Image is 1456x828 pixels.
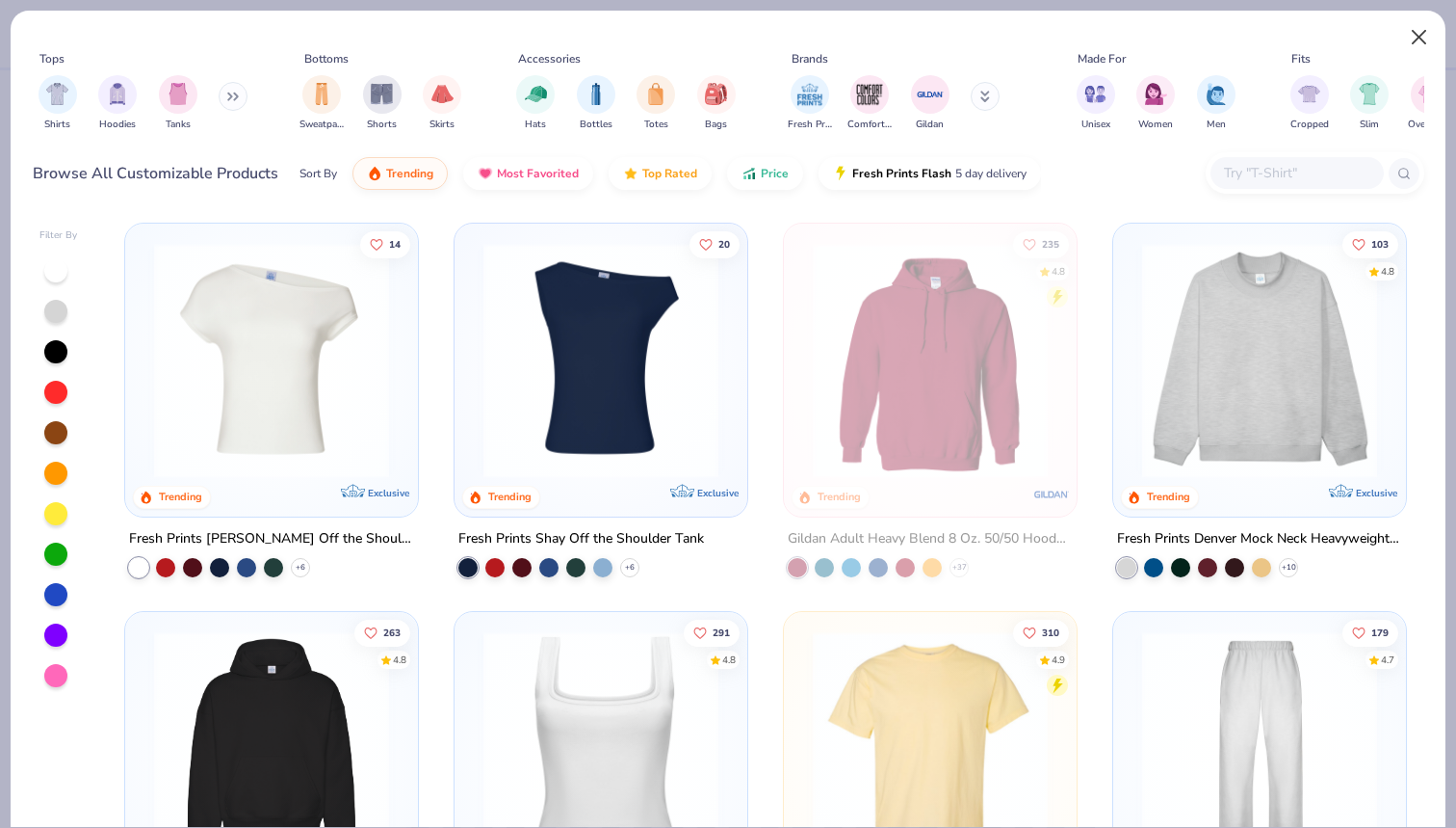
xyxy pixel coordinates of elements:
[761,166,789,181] span: Price
[728,243,982,478] img: af1e0f41-62ea-4e8f-9b2b-c8bb59fc549d
[788,75,832,132] button: filter button
[847,118,892,132] span: Comfort Colors
[367,166,382,181] img: trending.gif
[1013,619,1069,646] button: Like
[722,653,736,667] div: 4.8
[1032,475,1071,514] img: Gildan logo
[727,157,803,190] button: Price
[39,75,77,132] button: filter button
[516,75,555,132] div: filter for Hats
[1290,75,1329,132] div: filter for Cropped
[363,75,402,132] div: filter for Shorts
[1052,653,1065,667] div: 4.9
[642,166,697,181] span: Top Rated
[39,228,78,243] div: Filter By
[788,75,832,132] div: filter for Fresh Prints
[911,75,949,132] button: filter button
[1359,83,1380,105] img: Slim Image
[697,487,739,499] span: Exclusive
[1408,118,1451,132] span: Oversized
[429,118,455,132] span: Skirts
[705,83,726,105] img: Bags Image
[577,75,615,132] div: filter for Bottles
[1052,264,1065,279] div: 4.8
[98,75,137,132] button: filter button
[1145,83,1167,105] img: Women Image
[352,157,448,190] button: Trending
[463,157,593,190] button: Most Favorited
[1197,75,1235,132] div: filter for Men
[1078,50,1126,67] div: Made For
[1042,628,1059,637] span: 310
[689,230,740,257] button: Like
[159,75,197,132] button: filter button
[371,83,393,105] img: Shorts Image
[955,163,1027,185] span: 5 day delivery
[855,80,884,109] img: Comfort Colors Image
[684,619,740,646] button: Like
[1401,19,1438,56] button: Close
[39,75,77,132] div: filter for Shirts
[44,118,70,132] span: Shirts
[1371,628,1389,637] span: 179
[1371,239,1389,249] span: 103
[1013,230,1069,257] button: Like
[1056,243,1311,478] img: a164e800-7022-4571-a324-30c76f641635
[1138,118,1173,132] span: Women
[1081,118,1110,132] span: Unisex
[384,628,402,637] span: 263
[423,75,461,132] div: filter for Skirts
[580,118,612,132] span: Bottles
[355,619,411,646] button: Like
[916,118,944,132] span: Gildan
[1290,118,1329,132] span: Cropped
[1206,83,1227,105] img: Men Image
[1290,75,1329,132] button: filter button
[1222,162,1370,184] input: Try "T-Shirt"
[458,527,704,551] div: Fresh Prints Shay Off the Shoulder Tank
[1207,118,1226,132] span: Men
[1132,243,1387,478] img: f5d85501-0dbb-4ee4-b115-c08fa3845d83
[1136,75,1175,132] button: filter button
[788,527,1073,551] div: Gildan Adult Heavy Blend 8 Oz. 50/50 Hooded Sweatshirt
[847,75,892,132] button: filter button
[497,166,579,181] span: Most Favorited
[516,75,555,132] button: filter button
[144,243,399,478] img: a1c94bf0-cbc2-4c5c-96ec-cab3b8502a7f
[577,75,615,132] button: filter button
[304,50,349,67] div: Bottoms
[1350,75,1389,132] button: filter button
[718,239,730,249] span: 20
[609,157,712,190] button: Top Rated
[644,118,668,132] span: Totes
[585,83,607,105] img: Bottles Image
[1084,83,1106,105] img: Unisex Image
[788,118,832,132] span: Fresh Prints
[911,75,949,132] div: filter for Gildan
[1360,118,1379,132] span: Slim
[1342,619,1398,646] button: Like
[525,118,546,132] span: Hats
[367,118,397,132] span: Shorts
[46,83,68,105] img: Shirts Image
[33,162,278,185] div: Browse All Customizable Products
[363,75,402,132] button: filter button
[107,83,128,105] img: Hoodies Image
[697,75,736,132] div: filter for Bags
[951,562,966,574] span: + 37
[1381,653,1394,667] div: 4.7
[129,527,414,551] div: Fresh Prints [PERSON_NAME] Off the Shoulder Top
[1408,75,1451,132] div: filter for Oversized
[478,166,493,181] img: most_fav.gif
[390,239,402,249] span: 14
[299,75,344,132] button: filter button
[98,75,137,132] div: filter for Hoodies
[394,653,407,667] div: 4.8
[713,628,730,637] span: 291
[803,243,1057,478] img: 01756b78-01f6-4cc6-8d8a-3c30c1a0c8ac
[1342,230,1398,257] button: Like
[1281,562,1295,574] span: + 10
[311,83,332,105] img: Sweatpants Image
[386,166,433,181] span: Trending
[697,75,736,132] button: filter button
